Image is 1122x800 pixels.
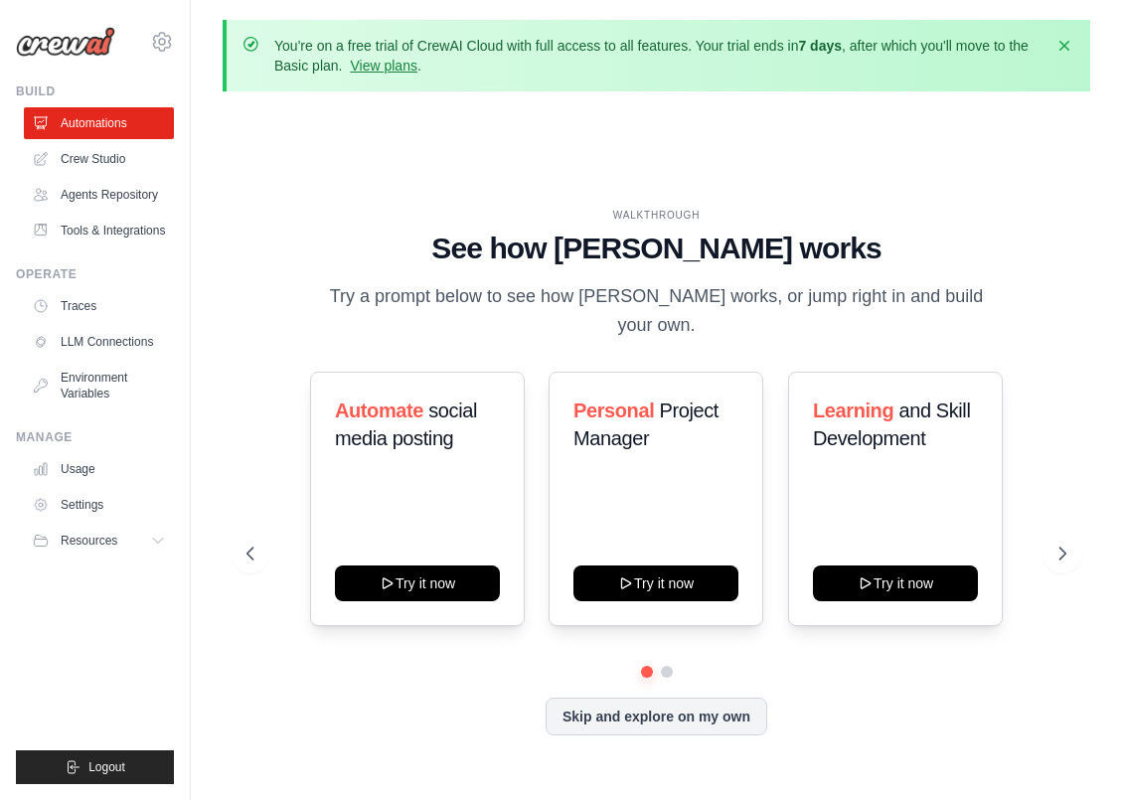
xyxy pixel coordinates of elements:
[24,290,174,322] a: Traces
[798,38,842,54] strong: 7 days
[16,83,174,99] div: Build
[16,750,174,784] button: Logout
[16,27,115,57] img: Logo
[24,525,174,557] button: Resources
[350,58,416,74] a: View plans
[323,282,991,341] p: Try a prompt below to see how [PERSON_NAME] works, or jump right in and build your own.
[24,107,174,139] a: Automations
[573,400,654,421] span: Personal
[335,565,500,601] button: Try it now
[274,36,1042,76] p: You're on a free trial of CrewAI Cloud with full access to all features. Your trial ends in , aft...
[16,429,174,445] div: Manage
[24,489,174,521] a: Settings
[335,400,423,421] span: Automate
[246,208,1066,223] div: WALKTHROUGH
[24,362,174,409] a: Environment Variables
[573,565,738,601] button: Try it now
[813,400,970,449] span: and Skill Development
[813,565,978,601] button: Try it now
[16,266,174,282] div: Operate
[24,143,174,175] a: Crew Studio
[246,231,1066,266] h1: See how [PERSON_NAME] works
[88,759,125,775] span: Logout
[813,400,893,421] span: Learning
[61,533,117,549] span: Resources
[24,179,174,211] a: Agents Repository
[546,698,767,735] button: Skip and explore on my own
[24,326,174,358] a: LLM Connections
[24,215,174,246] a: Tools & Integrations
[24,453,174,485] a: Usage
